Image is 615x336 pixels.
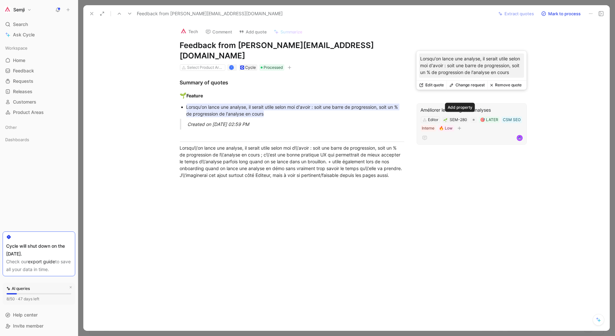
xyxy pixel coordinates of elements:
[3,135,75,144] div: Dashboards
[13,88,32,95] span: Releases
[264,64,283,71] span: Processed
[3,66,75,76] a: Feedback
[5,45,28,51] span: Workspace
[3,310,75,320] div: Help center
[13,312,38,317] span: Help center
[187,64,223,71] div: Select Product Areas
[13,99,36,105] span: Customers
[450,117,467,123] div: SEM-280
[3,30,75,40] a: Ask Cycle
[6,296,39,302] div: 8/50 · 47 days left
[13,68,34,74] span: Feedback
[487,81,524,90] button: Remove quote
[421,106,523,114] div: Améliorer le loading des analyses
[13,7,25,13] h1: Semji
[439,125,453,131] div: 🔥 Low
[517,136,522,140] img: avatar
[259,64,284,71] div: Processed
[503,117,521,123] div: CSM SEO
[3,135,75,146] div: Dashboards
[480,117,498,123] div: 🎯 LATER
[3,87,75,96] a: Releases
[187,93,203,98] strong: Feature
[236,27,270,36] button: Add quote
[13,78,33,84] span: Requests
[495,9,537,18] button: Extract quotes
[420,55,523,76] p: Lorsqu'on lance une analyse, il serait utile selon moi d'avoir : soit une barre de progression, s...
[538,9,584,18] button: Mark to process
[245,64,256,71] div: Cycle
[180,28,187,35] img: logo
[5,124,17,131] span: Other
[3,56,75,65] a: Home
[180,144,404,179] div: Lorsqu\\'on lance une analyse, il serait utile selon moi d\\'avoir : soit une barre de progressio...
[13,57,25,64] span: Home
[13,31,35,39] span: Ask Cycle
[5,136,29,143] span: Dashboards
[3,76,75,86] a: Requests
[444,118,447,122] img: 🌱
[28,259,55,264] a: export guide
[446,81,487,90] button: Change request
[6,258,72,273] div: Check our to save all your data in time.
[3,5,33,14] button: SemjiSemji
[188,121,412,128] div: Created on [DATE] 02:59 PM
[3,107,75,117] a: Product Areas
[4,6,11,13] img: Semji
[3,43,75,53] div: Workspace
[6,242,72,258] div: Cycle will shut down on the [DATE].
[3,122,75,134] div: Other
[6,285,30,292] div: AI queries
[443,118,448,122] button: 🌱
[230,66,233,69] div: c
[137,10,283,18] span: Feedback from [PERSON_NAME][EMAIL_ADDRESS][DOMAIN_NAME]
[180,79,404,86] div: Summary of quotes
[180,92,187,99] span: 🌱
[271,27,306,36] button: Summarize
[3,321,75,331] div: Invite member
[422,125,435,131] div: Interne
[203,27,235,36] button: Comment
[13,20,28,28] span: Search
[177,27,201,36] button: logoTech
[3,19,75,29] div: Search
[186,104,399,117] mark: Lorsqu'on lance une analyse, il serait utile selon moi d'avoir : soit une barre de progression, s...
[180,40,404,61] h1: Feedback from [PERSON_NAME][EMAIL_ADDRESS][DOMAIN_NAME]
[428,117,438,123] div: Editor
[416,81,446,90] button: Edit quote
[13,109,44,116] span: Product Areas
[3,97,75,107] a: Customers
[3,122,75,132] div: Other
[13,323,43,329] span: Invite member
[281,29,303,35] span: Summarize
